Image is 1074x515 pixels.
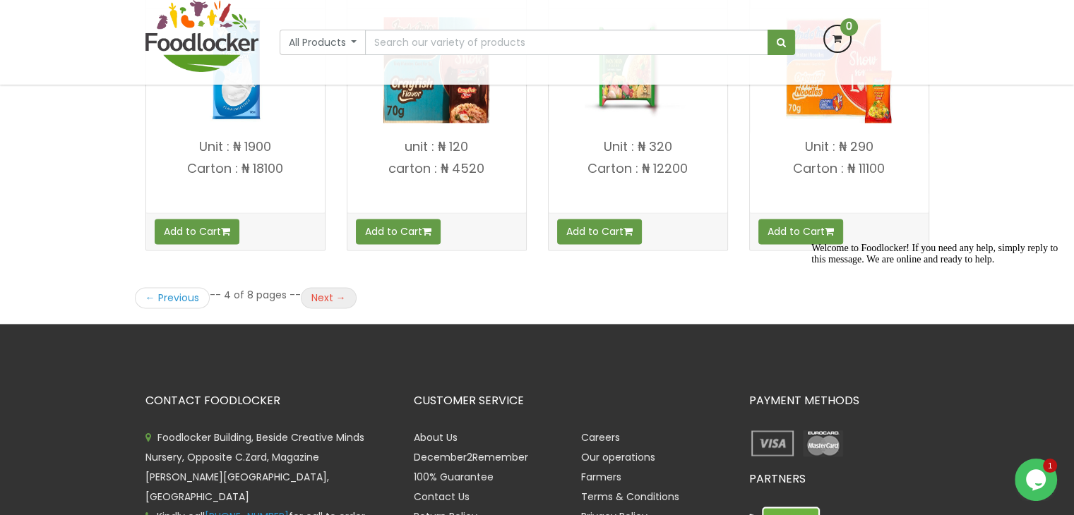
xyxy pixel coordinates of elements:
p: Carton : ₦ 11100 [750,162,929,176]
h3: CUSTOMER SERVICE [414,394,728,407]
h3: PARTNERS [749,473,929,485]
p: Unit : ₦ 1900 [146,140,325,154]
span: 0 [840,18,858,36]
button: Add to Cart [758,219,843,244]
p: carton : ₦ 4520 [347,162,526,176]
iframe: chat widget [1015,459,1060,501]
a: December2Remember [414,450,528,464]
button: All Products [280,30,366,55]
button: Add to Cart [356,219,441,244]
a: 100% Guarantee [414,470,494,484]
p: Unit : ₦ 320 [549,140,727,154]
h3: PAYMENT METHODS [749,394,929,407]
i: Add to cart [623,226,633,236]
a: ← Previous [135,287,210,308]
input: Search our variety of products [365,30,768,55]
button: Add to Cart [557,219,642,244]
p: unit : ₦ 120 [347,140,526,154]
img: payment [749,428,796,459]
div: Welcome to Foodlocker! If you need any help, simply reply to this message. We are online and read... [6,6,260,28]
span: Foodlocker Building, Beside Creative Minds Nursery, Opposite C.Zard, Magazine [PERSON_NAME][GEOGR... [145,430,364,504]
a: Next → [301,287,357,308]
iframe: chat widget [806,237,1060,452]
a: Terms & Conditions [581,490,679,504]
li: -- 4 of 8 pages -- [210,288,301,302]
i: Add to cart [825,226,834,236]
p: Carton : ₦ 18100 [146,162,325,176]
h3: CONTACT FOODLOCKER [145,394,393,407]
a: Our operations [581,450,655,464]
button: Add to Cart [155,219,239,244]
a: Contact Us [414,490,470,504]
a: Careers [581,430,620,444]
i: Add to cart [221,226,230,236]
p: Unit : ₦ 290 [750,140,929,154]
span: Welcome to Foodlocker! If you need any help, simply reply to this message. We are online and read... [6,6,252,28]
a: About Us [414,430,458,444]
p: Carton : ₦ 12200 [549,162,727,176]
img: payment [799,428,847,459]
i: Add to cart [422,226,431,236]
a: Farmers [581,470,621,484]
